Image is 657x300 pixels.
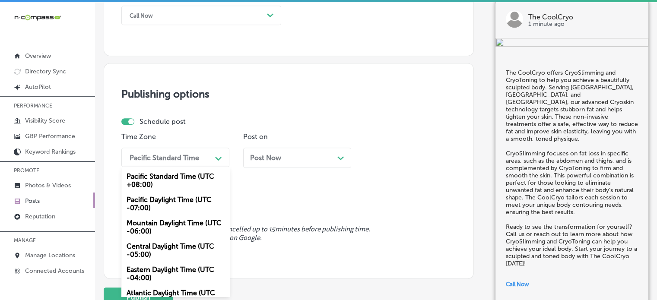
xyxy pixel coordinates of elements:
[121,192,229,215] div: Pacific Daylight Time (UTC -07:00)
[25,197,40,205] p: Posts
[506,10,523,28] img: logo
[121,215,229,239] div: Mountain Daylight Time (UTC -06:00)
[121,225,456,242] span: Scheduled posts can be edited or cancelled up to 15 minutes before publishing time. Videos cannot...
[121,262,229,285] div: Eastern Daylight Time (UTC -04:00)
[121,239,229,262] div: Central Daylight Time (UTC -05:00)
[528,21,638,28] p: 1 minute ago
[25,148,76,155] p: Keyword Rankings
[25,213,55,220] p: Reputation
[506,281,529,287] span: Call Now
[243,133,351,141] p: Post on
[25,52,51,60] p: Overview
[25,83,51,91] p: AutoPilot
[25,267,84,275] p: Connected Accounts
[25,117,65,124] p: Visibility Score
[506,69,638,267] h5: The CoolCryo offers CryoSlimming and CryoToning to help you achieve a beautifully sculpted body. ...
[25,133,75,140] p: GBP Performance
[25,68,66,75] p: Directory Sync
[25,182,71,189] p: Photos & Videos
[121,133,229,141] p: Time Zone
[25,252,75,259] p: Manage Locations
[140,117,186,126] label: Schedule post
[495,38,648,48] img: f16e4297-f000-40a9-8bea-4c2758da19f3
[14,13,61,22] img: 660ab0bf-5cc7-4cb8-ba1c-48b5ae0f18e60NCTV_CLogo_TV_Black_-500x88.png
[250,154,281,162] span: Post Now
[130,12,153,19] div: Call Now
[121,88,456,100] h3: Publishing options
[130,153,199,161] div: Pacific Standard Time
[121,169,229,192] div: Pacific Standard Time (UTC +08:00)
[528,14,638,21] p: The CoolCryo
